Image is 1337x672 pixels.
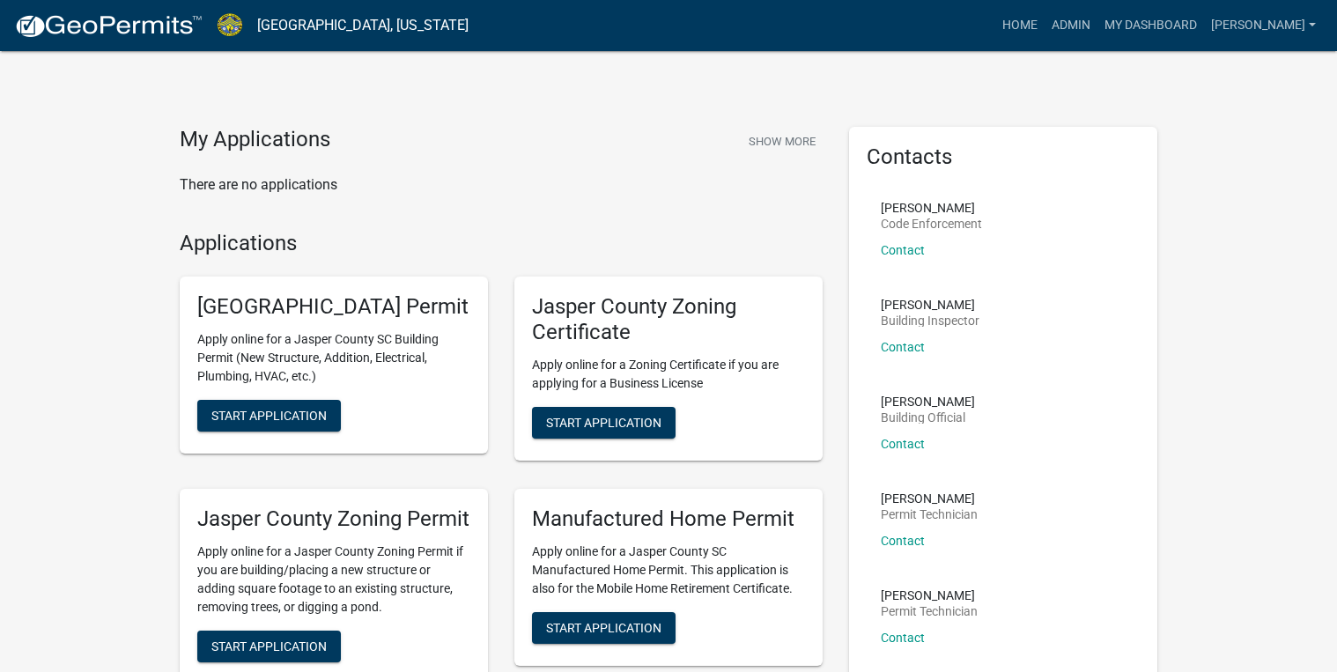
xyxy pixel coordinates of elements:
[546,620,661,634] span: Start Application
[532,356,805,393] p: Apply online for a Zoning Certificate if you are applying for a Business License
[881,605,978,617] p: Permit Technician
[197,294,470,320] h5: [GEOGRAPHIC_DATA] Permit
[881,243,925,257] a: Contact
[881,411,975,424] p: Building Official
[881,437,925,451] a: Contact
[211,409,327,423] span: Start Application
[532,612,676,644] button: Start Application
[881,589,978,602] p: [PERSON_NAME]
[881,508,978,521] p: Permit Technician
[867,144,1140,170] h5: Contacts
[881,202,982,214] p: [PERSON_NAME]
[197,400,341,432] button: Start Application
[532,407,676,439] button: Start Application
[532,294,805,345] h5: Jasper County Zoning Certificate
[881,534,925,548] a: Contact
[197,330,470,386] p: Apply online for a Jasper County SC Building Permit (New Structure, Addition, Electrical, Plumbin...
[881,492,978,505] p: [PERSON_NAME]
[197,506,470,532] h5: Jasper County Zoning Permit
[180,231,823,256] h4: Applications
[257,11,469,41] a: [GEOGRAPHIC_DATA], [US_STATE]
[546,415,661,429] span: Start Application
[532,506,805,532] h5: Manufactured Home Permit
[197,631,341,662] button: Start Application
[211,639,327,653] span: Start Application
[1097,9,1204,42] a: My Dashboard
[1204,9,1323,42] a: [PERSON_NAME]
[881,340,925,354] a: Contact
[881,631,925,645] a: Contact
[217,13,243,37] img: Jasper County, South Carolina
[180,174,823,196] p: There are no applications
[180,127,330,153] h4: My Applications
[742,127,823,156] button: Show More
[881,218,982,230] p: Code Enforcement
[881,299,979,311] p: [PERSON_NAME]
[881,314,979,327] p: Building Inspector
[197,543,470,617] p: Apply online for a Jasper County Zoning Permit if you are building/placing a new structure or add...
[995,9,1045,42] a: Home
[1045,9,1097,42] a: Admin
[532,543,805,598] p: Apply online for a Jasper County SC Manufactured Home Permit. This application is also for the Mo...
[881,395,975,408] p: [PERSON_NAME]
